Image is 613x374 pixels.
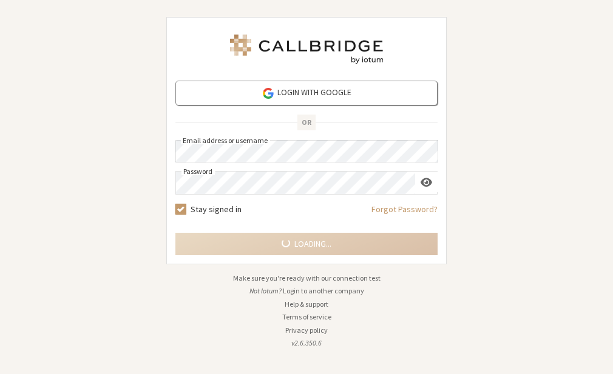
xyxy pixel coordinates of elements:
[283,286,364,296] button: Login to another company
[228,35,385,64] img: Iotum
[191,203,242,216] label: Stay signed in
[175,140,438,162] input: Email address or username
[294,238,331,250] span: Loading...
[176,172,415,194] input: Password
[175,81,438,105] a: Login with Google
[285,326,328,335] a: Privacy policy
[415,172,438,193] div: Hide password
[371,203,438,224] a: Forgot Password?
[282,312,331,321] a: Terms of service
[166,286,447,296] li: Not Iotum?
[262,87,275,100] img: google-icon.png
[166,338,447,349] li: v2.6.350.6
[175,233,438,255] button: Loading...
[297,115,316,130] span: OR
[285,299,328,309] a: Help & support
[233,273,381,282] a: Make sure you're ready with our connection test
